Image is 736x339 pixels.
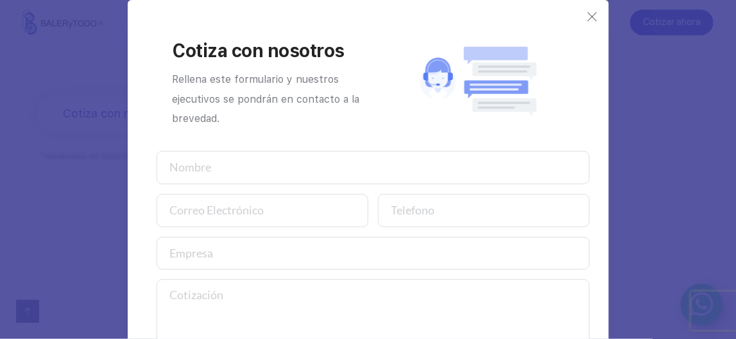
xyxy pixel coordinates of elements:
input: Correo Electrónico [157,194,368,227]
input: Telefono [378,194,590,227]
span: Rellena este formulario y nuestros ejecutivos se pondrán en contacto a la brevedad. [173,73,363,125]
span: Cotiza con nosotros [173,40,345,62]
input: Nombre [157,151,590,184]
input: Empresa [157,237,590,270]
